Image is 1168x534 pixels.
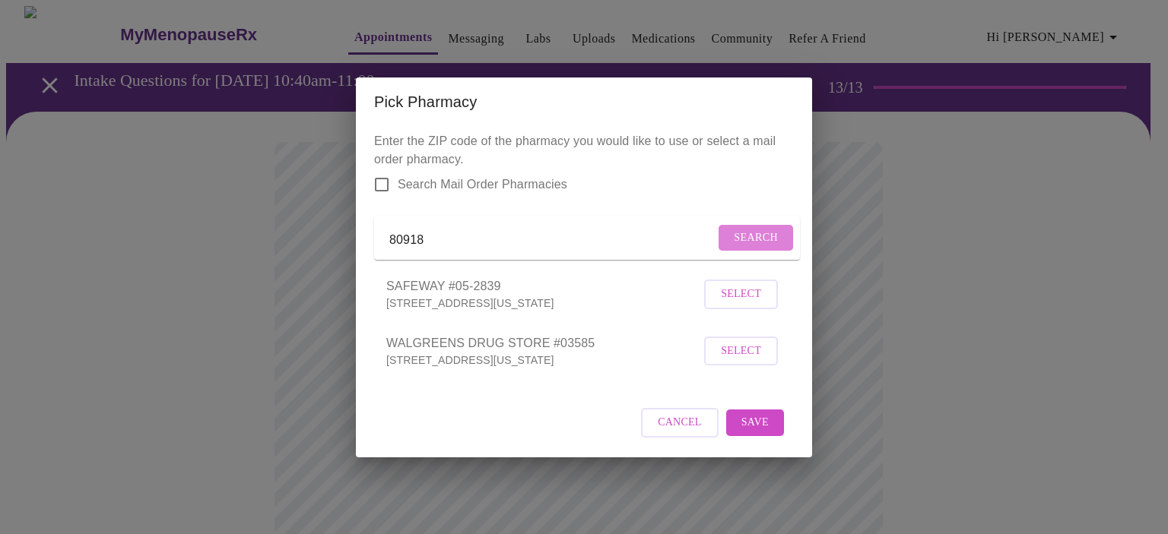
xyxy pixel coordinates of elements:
span: Select [721,342,761,361]
button: Search [719,225,793,251]
p: [STREET_ADDRESS][US_STATE] [386,295,700,311]
span: Search [734,229,778,248]
span: WALGREENS DRUG STORE #03585 [386,334,700,352]
button: Save [726,409,784,436]
button: Select [704,280,778,309]
p: Enter the ZIP code of the pharmacy you would like to use or select a mail order pharmacy. [374,132,794,386]
button: Cancel [641,408,719,438]
span: SAFEWAY #05-2839 [386,277,700,295]
span: Search Mail Order Pharmacies [398,175,567,194]
h2: Pick Pharmacy [374,90,794,114]
span: Select [721,285,761,304]
input: Send a message to your care team [389,229,715,253]
span: Save [741,413,769,432]
p: [STREET_ADDRESS][US_STATE] [386,352,700,368]
span: Cancel [658,413,702,432]
button: Select [704,337,778,366]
